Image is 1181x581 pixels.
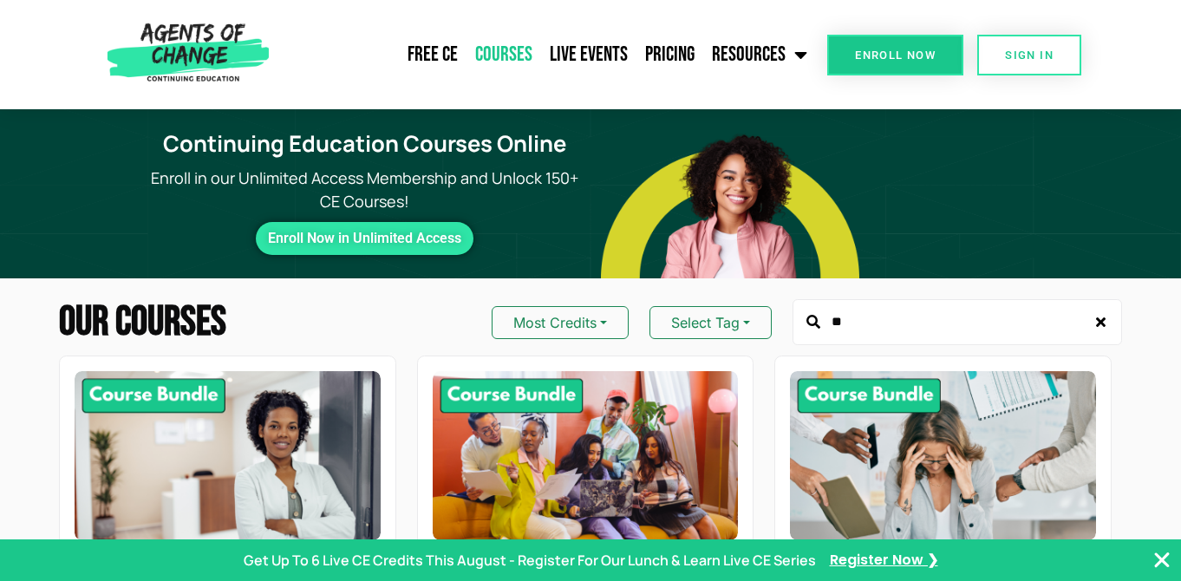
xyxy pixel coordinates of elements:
span: Enroll Now in Unlimited Access [268,234,461,243]
a: Live Events [541,33,636,76]
img: Cultural Competence - 5 Credit CE Bundle [433,371,739,540]
p: Enroll in our Unlimited Access Membership and Unlock 150+ CE Courses! [139,166,590,213]
span: Enroll Now [855,49,936,61]
a: SIGN IN [977,35,1081,75]
p: Get Up To 6 Live CE Credits This August - Register For Our Lunch & Learn Live CE Series [244,550,816,571]
button: Most Credits [492,306,629,339]
a: Register Now ❯ [830,551,938,570]
img: Burnout and Self-Care - 3 Credit CE Bundle [790,371,1096,540]
nav: Menu [277,33,817,76]
a: Enroll Now [827,35,963,75]
a: Courses [467,33,541,76]
a: Resources [703,33,816,76]
a: Pricing [636,33,703,76]
button: Close Banner [1152,550,1172,571]
h2: Our Courses [59,302,226,343]
a: Free CE [399,33,467,76]
img: Private Practice Launchpad - 8 Credit CE Bundle [75,371,381,540]
h1: Continuing Education Courses Online [149,131,580,158]
button: Select Tag [649,306,772,339]
a: Enroll Now in Unlimited Access [256,222,473,255]
span: SIGN IN [1005,49,1054,61]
